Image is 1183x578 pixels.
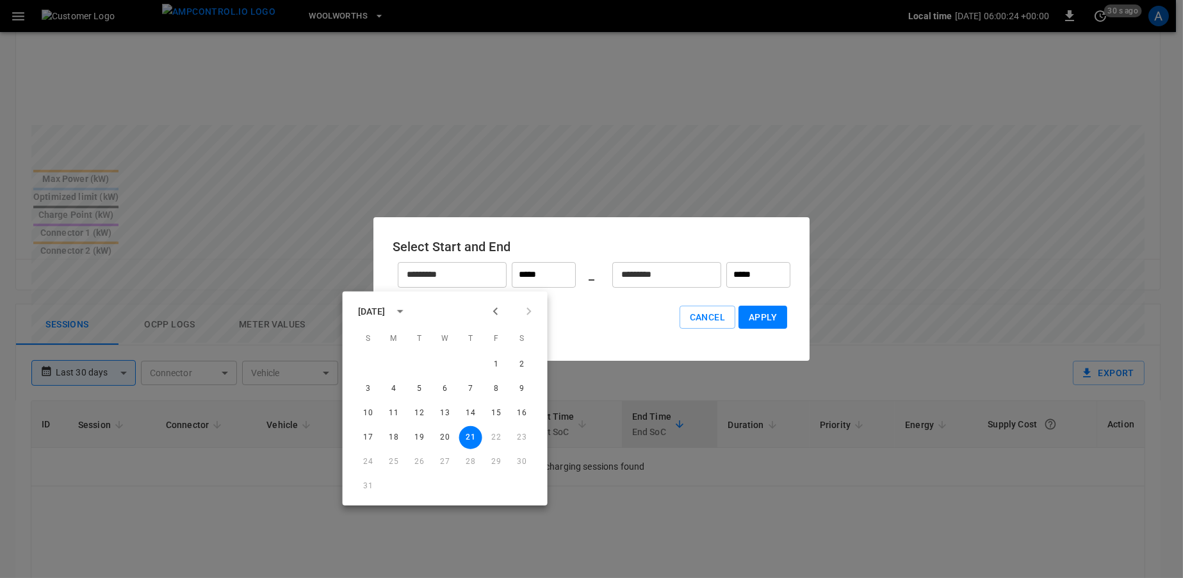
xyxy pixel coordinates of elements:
h6: Select Start and End [393,236,790,257]
button: 6 [434,377,457,400]
span: Sunday [357,326,380,352]
button: 9 [510,377,534,400]
button: 16 [510,402,534,425]
button: 2 [510,353,534,376]
button: 4 [382,377,405,400]
span: Tuesday [408,326,431,352]
span: Friday [485,326,508,352]
button: 5 [408,377,431,400]
span: Saturday [510,326,534,352]
span: Thursday [459,326,482,352]
button: 19 [408,426,431,449]
button: calendar view is open, switch to year view [389,301,411,322]
button: 20 [434,426,457,449]
button: 11 [382,402,405,425]
button: Previous month [485,301,507,322]
h6: _ [589,265,594,285]
button: 18 [382,426,405,449]
button: 17 [357,426,380,449]
button: 10 [357,402,380,425]
button: 1 [485,353,508,376]
button: 3 [357,377,380,400]
button: 13 [434,402,457,425]
button: 21 [459,426,482,449]
button: Cancel [680,306,735,329]
button: 14 [459,402,482,425]
button: 15 [485,402,508,425]
button: 12 [408,402,431,425]
button: 7 [459,377,482,400]
div: [DATE] [358,304,386,318]
span: Monday [382,326,405,352]
span: Wednesday [434,326,457,352]
button: 8 [485,377,508,400]
button: Apply [738,306,787,329]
